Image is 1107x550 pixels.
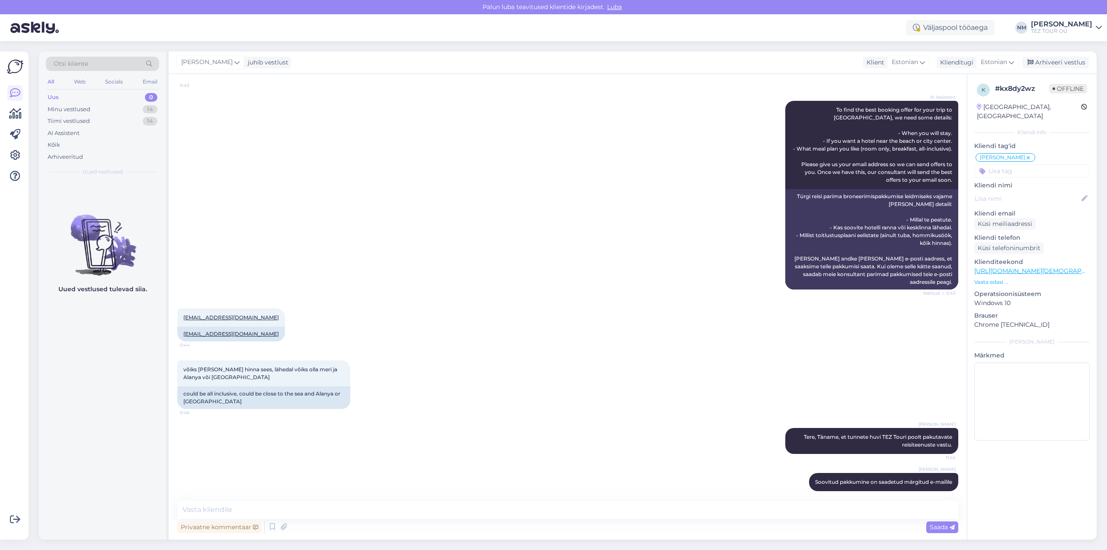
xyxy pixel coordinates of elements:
[974,278,1090,286] p: Vaata edasi ...
[48,117,90,125] div: Tiimi vestlused
[930,523,955,531] span: Saada
[180,82,212,89] span: 0:43
[974,218,1036,230] div: Küsi meiliaadressi
[974,351,1090,360] p: Märkmed
[48,153,83,161] div: Arhiveeritud
[1049,84,1087,93] span: Offline
[183,366,339,380] span: võiks [PERSON_NAME] hinna sees, lähedal võiks olla meri ja Alanya või [GEOGRAPHIC_DATA]
[974,257,1090,267] p: Klienditeekond
[980,155,1025,160] span: [PERSON_NAME]
[145,93,157,102] div: 0
[177,386,350,409] div: could be all inclusive, could be close to the sea and Alanya or [GEOGRAPHIC_DATA]
[54,59,88,68] span: Otsi kliente
[974,320,1090,329] p: Chrome [TECHNICAL_ID]
[1031,21,1092,28] div: [PERSON_NAME]
[83,168,123,176] span: Uued vestlused
[975,194,1080,203] input: Lisa nimi
[183,314,279,321] a: [EMAIL_ADDRESS][DOMAIN_NAME]
[605,3,624,11] span: Luba
[815,479,952,485] span: Soovitud pakkumine on saadetud märgitud e-mailile
[72,76,87,87] div: Web
[974,289,1090,299] p: Operatsioonisüsteem
[918,466,956,473] span: [PERSON_NAME]
[892,58,918,67] span: Estonian
[48,93,59,102] div: Uus
[7,58,23,75] img: Askly Logo
[804,434,953,448] span: Tere, Täname, et tunnete huvi TEZ Touri poolt pakutavate reisiteenuste vastu.
[180,342,212,348] span: 0:44
[923,94,956,100] span: AI Assistent
[918,421,956,428] span: [PERSON_NAME]
[863,58,884,67] div: Klient
[48,129,80,138] div: AI Assistent
[48,141,60,149] div: Kõik
[981,58,1007,67] span: Estonian
[141,76,159,87] div: Email
[974,142,1090,151] p: Kliendi tag'id
[995,84,1049,94] div: # kx8dy2wz
[180,409,212,416] span: 0:46
[974,129,1090,136] div: Kliendi info
[937,58,973,67] div: Klienditugi
[923,454,956,461] span: 11:42
[974,164,1090,177] input: Lisa tag
[1031,28,1092,35] div: TEZ TOUR OÜ
[923,492,956,498] span: 11:42
[906,20,995,35] div: Väljaspool tööaega
[974,181,1090,190] p: Kliendi nimi
[974,311,1090,320] p: Brauser
[183,331,279,337] a: [EMAIL_ADDRESS][DOMAIN_NAME]
[143,117,157,125] div: 14
[793,106,953,183] span: To find the best booking offer for your trip to [GEOGRAPHIC_DATA], we need some details: - When y...
[39,199,166,277] img: No chats
[1015,22,1027,34] div: NM
[143,105,157,114] div: 14
[974,209,1090,218] p: Kliendi email
[48,105,90,114] div: Minu vestlused
[46,76,56,87] div: All
[974,338,1090,346] div: [PERSON_NAME]
[982,87,985,93] span: k
[58,285,147,294] p: Uued vestlused tulevad siia.
[103,76,125,87] div: Socials
[974,299,1090,308] p: Windows 10
[1022,57,1089,68] div: Arhiveeri vestlus
[923,290,956,296] span: Nähtud ✓ 0:43
[181,58,233,67] span: [PERSON_NAME]
[977,103,1081,121] div: [GEOGRAPHIC_DATA], [GEOGRAPHIC_DATA]
[177,521,262,533] div: Privaatne kommentaar
[974,242,1044,254] div: Küsi telefoninumbrit
[244,58,288,67] div: juhib vestlust
[1031,21,1102,35] a: [PERSON_NAME]TEZ TOUR OÜ
[785,189,958,289] div: Türgi reisi parima broneerimispakkumise leidmiseks vajame [PERSON_NAME] detaili: - Millal te peat...
[974,233,1090,242] p: Kliendi telefon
